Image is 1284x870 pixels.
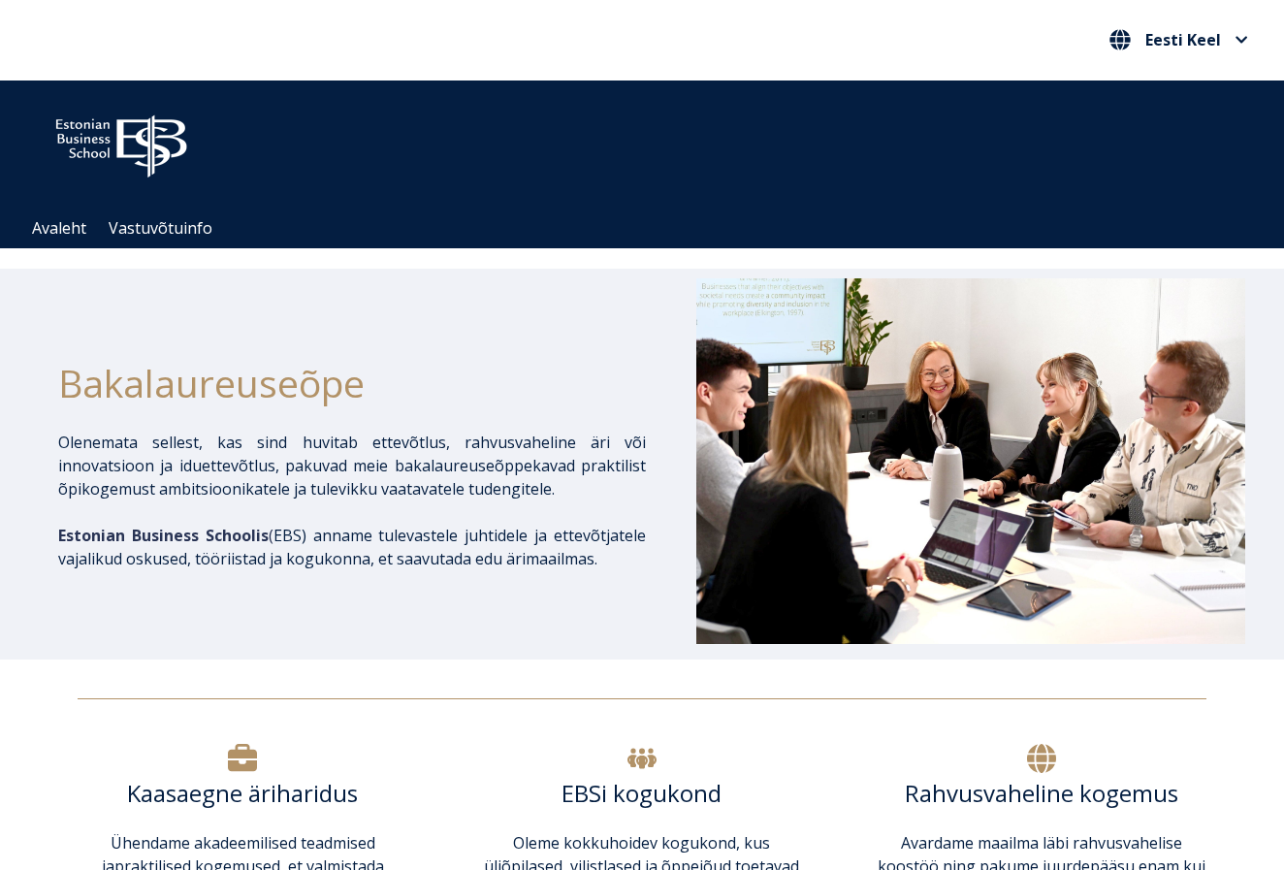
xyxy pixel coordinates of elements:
[696,278,1245,644] img: Bakalaureusetudengid
[1105,24,1253,56] nav: Vali oma keel
[58,354,646,411] h1: Bakalaureuseõpe
[58,524,646,570] p: EBS) anname tulevastele juhtidele ja ettevõtjatele vajalikud oskused, tööriistad ja kogukonna, et...
[32,217,86,239] a: Avaleht
[78,779,408,808] h6: Kaasaegne äriharidus
[1145,32,1221,48] span: Eesti Keel
[58,525,273,546] span: (
[58,525,269,546] span: Estonian Business Schoolis
[109,217,212,239] a: Vastuvõtuinfo
[21,209,1282,248] div: Navigation Menu
[39,100,204,183] img: ebs_logo2016_white
[58,431,646,500] p: Olenemata sellest, kas sind huvitab ettevõtlus, rahvusvaheline äri või innovatsioon ja iduettevõt...
[876,779,1206,808] h6: Rahvusvaheline kogemus
[477,779,808,808] h6: EBSi kogukond
[1105,24,1253,55] button: Eesti Keel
